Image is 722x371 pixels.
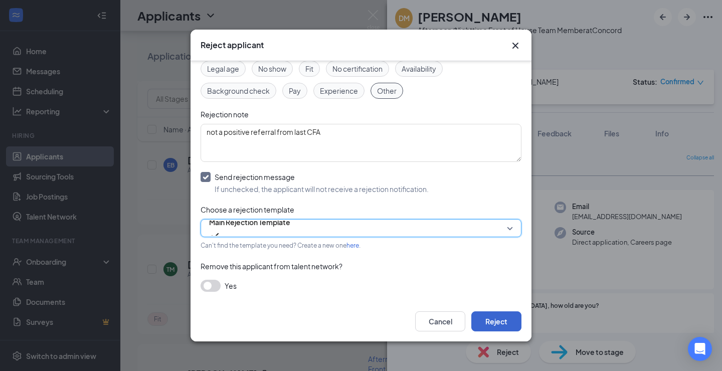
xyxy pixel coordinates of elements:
[207,85,270,96] span: Background check
[289,85,301,96] span: Pay
[209,215,290,230] span: Main Rejection Template
[346,242,359,249] a: here
[201,40,264,51] h3: Reject applicant
[509,40,521,52] button: Close
[225,280,237,292] span: Yes
[201,262,342,271] span: Remove this applicant from talent network?
[207,63,239,74] span: Legal age
[688,337,712,361] div: Open Intercom Messenger
[305,63,313,74] span: Fit
[415,311,465,331] button: Cancel
[201,205,294,214] span: Choose a rejection template
[258,63,286,74] span: No show
[377,85,397,96] span: Other
[201,242,360,249] span: Can't find the template you need? Create a new one .
[201,124,521,162] textarea: not a positive referral from last CFA
[332,63,383,74] span: No certification
[201,110,249,119] span: Rejection note
[209,230,221,242] svg: Checkmark
[509,40,521,52] svg: Cross
[320,85,358,96] span: Experience
[471,311,521,331] button: Reject
[402,63,436,74] span: Availability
